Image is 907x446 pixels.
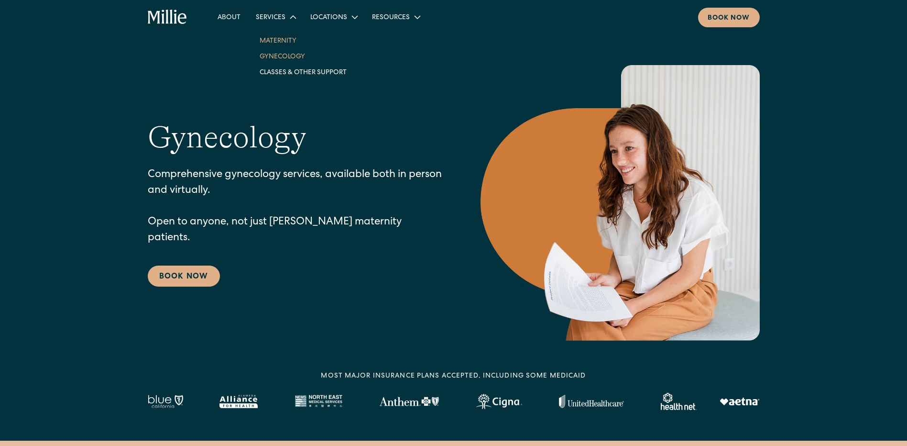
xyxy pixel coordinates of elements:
[252,33,354,48] a: Maternity
[148,119,306,156] h1: Gynecology
[310,13,347,23] div: Locations
[476,394,522,409] img: Cigna logo
[248,9,303,25] div: Services
[210,9,248,25] a: About
[661,393,697,410] img: Healthnet logo
[720,398,760,405] img: Aetna logo
[364,9,427,25] div: Resources
[708,13,750,23] div: Book now
[372,13,410,23] div: Resources
[219,395,257,408] img: Alameda Alliance logo
[481,65,760,341] img: Smiling woman holding documents during a consultation, reflecting supportive guidance in maternit...
[698,8,760,27] a: Book now
[559,395,624,408] img: United Healthcare logo
[321,371,586,381] div: MOST MAJOR INSURANCE PLANS ACCEPTED, INCLUDING some MEDICAID
[303,9,364,25] div: Locations
[295,395,342,408] img: North East Medical Services logo
[252,64,354,80] a: Classes & Other Support
[148,10,187,25] a: home
[248,25,358,88] nav: Services
[252,48,354,64] a: Gynecology
[148,266,220,287] a: Book Now
[379,397,439,406] img: Anthem Logo
[148,395,183,408] img: Blue California logo
[256,13,285,23] div: Services
[148,167,442,246] p: Comprehensive gynecology services, available both in person and virtually. Open to anyone, not ju...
